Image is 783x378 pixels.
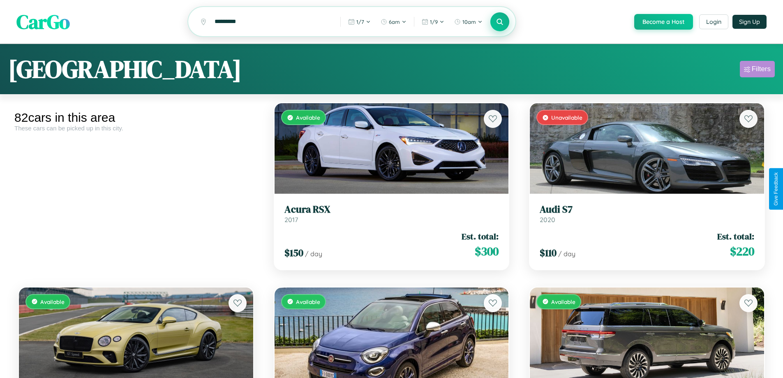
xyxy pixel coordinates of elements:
[732,15,767,29] button: Sign Up
[356,19,364,25] span: 1 / 7
[551,298,575,305] span: Available
[296,298,320,305] span: Available
[389,19,400,25] span: 6am
[16,8,70,35] span: CarGo
[717,230,754,242] span: Est. total:
[540,204,754,224] a: Audi S72020
[418,15,448,28] button: 1/9
[752,65,771,73] div: Filters
[344,15,375,28] button: 1/7
[558,250,575,258] span: / day
[551,114,582,121] span: Unavailable
[699,14,728,29] button: Login
[284,216,298,224] span: 2017
[475,243,499,260] span: $ 300
[40,298,65,305] span: Available
[773,172,779,206] div: Give Feedback
[430,19,438,25] span: 1 / 9
[296,114,320,121] span: Available
[14,111,258,125] div: 82 cars in this area
[634,14,693,30] button: Become a Host
[462,230,499,242] span: Est. total:
[740,61,775,77] button: Filters
[305,250,322,258] span: / day
[284,246,303,260] span: $ 150
[376,15,411,28] button: 6am
[540,216,555,224] span: 2020
[462,19,476,25] span: 10am
[8,52,242,86] h1: [GEOGRAPHIC_DATA]
[540,246,557,260] span: $ 110
[284,204,499,224] a: Acura RSX2017
[730,243,754,260] span: $ 220
[450,15,487,28] button: 10am
[284,204,499,216] h3: Acura RSX
[540,204,754,216] h3: Audi S7
[14,125,258,132] div: These cars can be picked up in this city.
